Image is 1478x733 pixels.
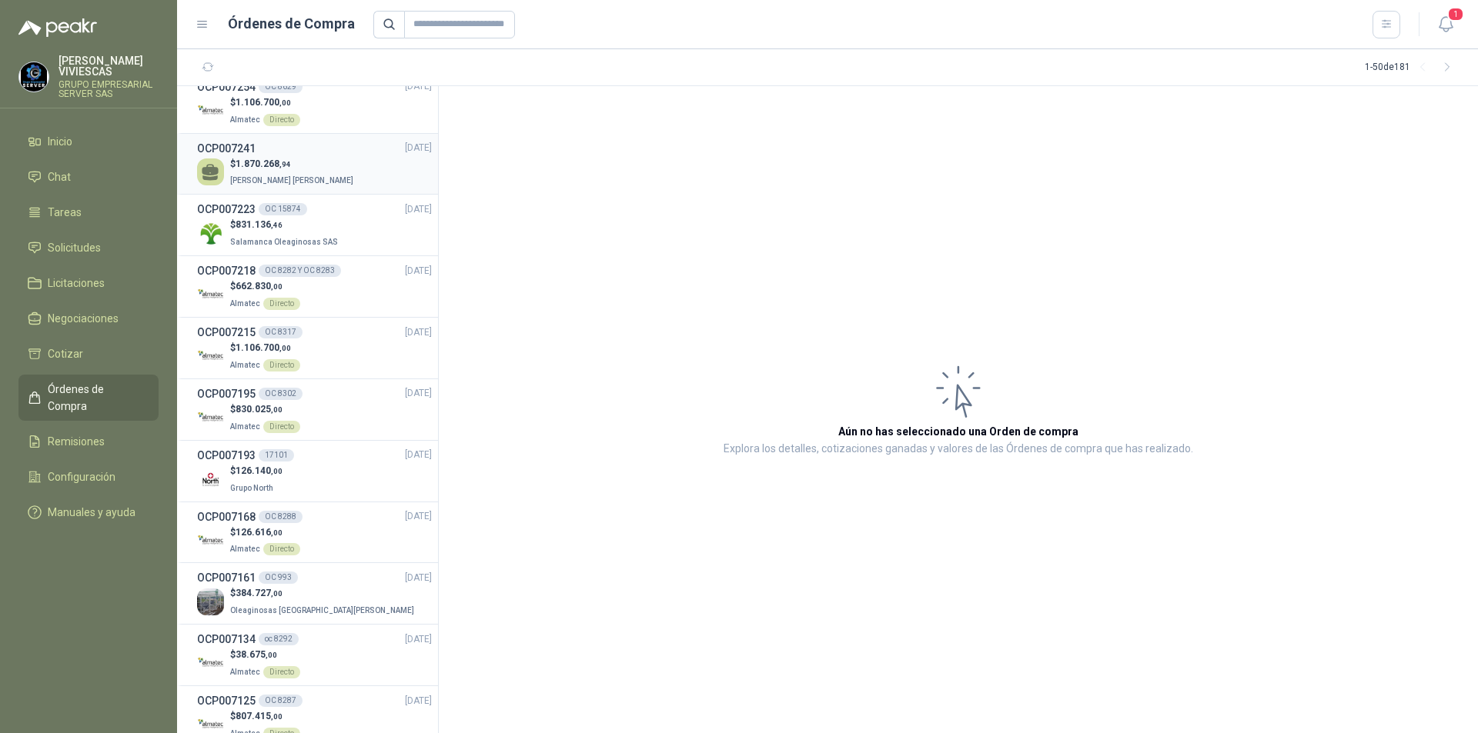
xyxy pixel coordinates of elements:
[18,162,159,192] a: Chat
[405,202,432,217] span: [DATE]
[197,569,256,586] h3: OCP007161
[197,692,256,709] h3: OCP007125
[230,545,260,553] span: Almatec
[263,359,300,371] div: Directo
[230,115,260,124] span: Almatec
[197,508,256,525] h3: OCP007168
[197,569,432,618] a: OCP007161OC 993[DATE] Company Logo$384.727,00Oleaginosas [GEOGRAPHIC_DATA][PERSON_NAME]
[279,98,291,107] span: ,00
[405,386,432,401] span: [DATE]
[271,589,283,598] span: ,00
[197,631,256,648] h3: OCP007134
[230,218,341,232] p: $
[197,78,432,127] a: OCP007254OC 8629[DATE] Company Logo$1.106.700,00AlmatecDirecto
[259,571,298,584] div: OC 993
[59,80,159,98] p: GRUPO EMPRESARIAL SERVER SAS
[405,694,432,708] span: [DATE]
[230,484,273,492] span: Grupo North
[230,279,300,294] p: $
[271,282,283,291] span: ,00
[48,133,72,150] span: Inicio
[197,631,432,679] a: OCP007134oc 8292[DATE] Company Logo$38.675,00AlmatecDirecto
[18,127,159,156] a: Inicio
[263,114,300,126] div: Directo
[259,633,299,645] div: oc 8292
[236,711,283,721] span: 807.415
[724,440,1193,458] p: Explora los detalles, cotizaciones ganadas y valores de las Órdenes de compra que has realizado.
[18,462,159,491] a: Configuración
[230,341,300,355] p: $
[18,198,159,227] a: Tareas
[197,201,256,218] h3: OCP007223
[1365,55,1460,80] div: 1 - 50 de 181
[263,421,300,433] div: Directo
[18,339,159,368] a: Cotizar
[59,55,159,77] p: [PERSON_NAME] VIVIESCAS
[197,466,224,493] img: Company Logo
[230,606,414,615] span: Oleaginosas [GEOGRAPHIC_DATA][PERSON_NAME]
[271,528,283,537] span: ,00
[230,176,353,185] span: [PERSON_NAME] [PERSON_NAME]
[197,447,432,495] a: OCP00719317101[DATE] Company Logo$126.140,00Grupo North
[236,527,283,538] span: 126.616
[279,160,291,168] span: ,94
[230,157,356,172] p: $
[197,385,256,402] h3: OCP007195
[48,239,101,256] span: Solicitudes
[197,78,256,95] h3: OCP007254
[48,275,105,292] span: Licitaciones
[197,650,224,677] img: Company Logo
[1432,11,1460,38] button: 1
[236,281,283,292] span: 662.830
[263,666,300,678] div: Directo
[197,98,224,125] img: Company Logo
[236,465,283,476] span: 126.140
[230,586,417,601] p: $
[259,449,294,461] div: 17101
[236,588,283,598] span: 384.727
[48,504,135,521] span: Manuales y ayuda
[48,168,71,185] span: Chat
[271,221,283,229] span: ,46
[259,203,307,215] div: OC 15874
[230,464,283,478] p: $
[197,528,224,555] img: Company Logo
[259,265,341,277] div: OC 8282 Y OC 8283
[48,433,105,450] span: Remisiones
[271,467,283,475] span: ,00
[259,511,303,523] div: OC 8288
[197,324,432,372] a: OCP007215OC 8317[DATE] Company Logo$1.106.700,00AlmatecDirecto
[259,81,303,93] div: OC 8629
[230,95,300,110] p: $
[279,344,291,352] span: ,00
[838,423,1078,440] h3: Aún no has seleccionado una Orden de compra
[266,651,277,659] span: ,00
[405,325,432,340] span: [DATE]
[18,18,97,37] img: Logo peakr
[259,326,303,338] div: OC 8317
[228,13,355,35] h1: Órdenes de Compra
[230,525,300,540] p: $
[236,649,277,660] span: 38.675
[48,381,144,415] span: Órdenes de Compra
[405,571,432,585] span: [DATE]
[197,262,432,311] a: OCP007218OC 8282 Y OC 8283[DATE] Company Logo$662.830,00AlmatecDirecto
[48,310,119,327] span: Negociaciones
[197,140,256,157] h3: OCP007241
[197,140,432,188] a: OCP007241[DATE] $1.870.268,94[PERSON_NAME] [PERSON_NAME]
[197,201,432,249] a: OCP007223OC 15874[DATE] Company Logo$831.136,46Salamanca Oleaginosas SAS
[197,588,224,615] img: Company Logo
[18,268,159,298] a: Licitaciones
[405,264,432,278] span: [DATE]
[197,282,224,308] img: Company Logo
[197,447,256,464] h3: OCP007193
[259,695,303,707] div: OC 8287
[230,299,260,308] span: Almatec
[230,422,260,431] span: Almatec
[197,385,432,434] a: OCP007195OC 8302[DATE] Company Logo$830.025,00AlmatecDirecto
[263,543,300,555] div: Directo
[230,709,300,724] p: $
[230,361,260,369] span: Almatec
[48,468,115,485] span: Configuración
[197,220,224,247] img: Company Logo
